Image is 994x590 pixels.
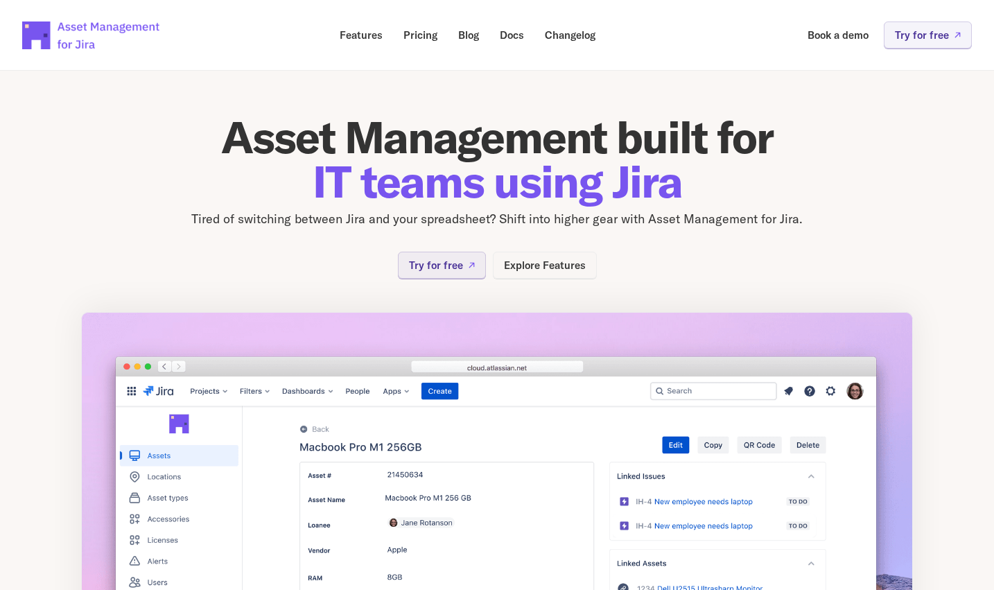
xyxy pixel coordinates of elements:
a: Explore Features [493,252,597,279]
p: Docs [500,30,524,40]
span: IT teams using Jira [313,153,682,209]
h1: Asset Management built for [81,115,913,204]
p: Changelog [545,30,595,40]
p: Blog [458,30,479,40]
a: Docs [490,21,534,49]
p: Tired of switching between Jira and your spreadsheet? Shift into higher gear with Asset Managemen... [81,209,913,229]
p: Try for free [409,260,463,270]
a: Blog [448,21,489,49]
a: Changelog [535,21,605,49]
a: Pricing [394,21,447,49]
p: Features [340,30,383,40]
p: Book a demo [808,30,869,40]
p: Pricing [403,30,437,40]
a: Try for free [884,21,972,49]
a: Try for free [398,252,486,279]
a: Features [330,21,392,49]
p: Explore Features [504,260,586,270]
p: Try for free [895,30,949,40]
a: Book a demo [798,21,878,49]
